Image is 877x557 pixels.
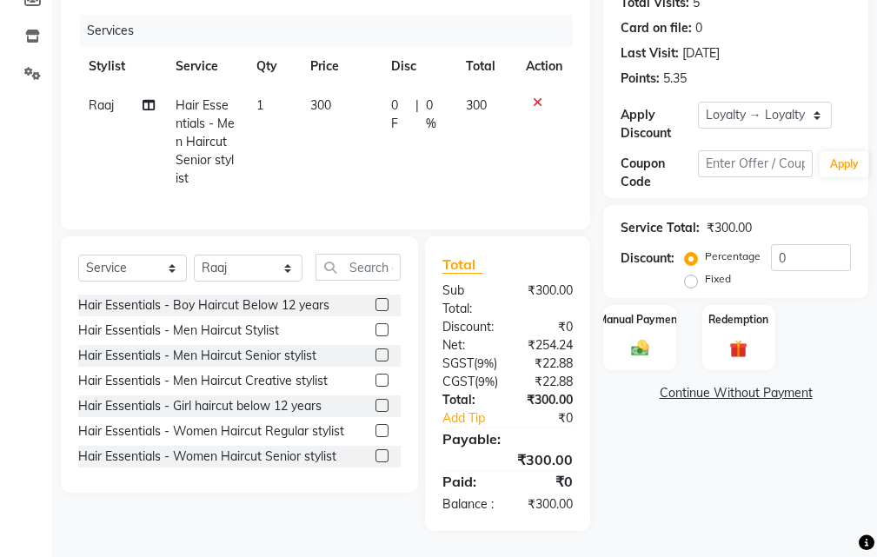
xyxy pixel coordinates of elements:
div: Hair Essentials - Men Haircut Senior stylist [78,347,316,365]
span: CGST [442,374,475,389]
div: 5.35 [663,70,687,88]
div: Balance : [429,495,508,514]
div: Apply Discount [621,106,697,143]
div: ( ) [429,355,510,373]
span: Hair Essentials - Men Haircut Senior stylist [176,97,235,186]
div: Hair Essentials - Men Haircut Stylist [78,322,279,340]
th: Stylist [78,47,165,86]
span: 0 F [391,96,408,133]
a: Continue Without Payment [607,384,865,402]
div: Sub Total: [429,282,508,318]
div: Total: [429,391,508,409]
span: | [415,96,419,133]
div: 0 [695,19,702,37]
div: Last Visit: [621,44,679,63]
input: Search or Scan [316,254,401,281]
div: ₹0 [508,471,586,492]
div: ₹300.00 [508,391,586,409]
span: Raaj [89,97,114,113]
div: ₹300.00 [707,219,752,237]
div: [DATE] [682,44,720,63]
div: Payable: [429,428,586,449]
div: ₹300.00 [508,282,586,318]
input: Enter Offer / Coupon Code [698,150,813,177]
th: Service [165,47,246,86]
div: ₹22.88 [510,355,586,373]
label: Fixed [705,271,731,287]
div: ( ) [429,373,511,391]
div: ₹22.88 [511,373,586,391]
span: 300 [310,97,331,113]
th: Total [455,47,515,86]
div: Points: [621,70,660,88]
div: ₹0 [508,318,586,336]
div: Card on file: [621,19,692,37]
label: Percentage [705,249,761,264]
div: Hair Essentials - Women Haircut Regular stylist [78,422,344,441]
div: Hair Essentials - Women Haircut Senior stylist [78,448,336,466]
span: 300 [466,97,487,113]
th: Qty [246,47,299,86]
div: Discount: [429,318,508,336]
div: Discount: [621,249,674,268]
div: Service Total: [621,219,700,237]
span: 9% [478,375,495,388]
span: 0 % [426,96,446,133]
span: Total [442,255,482,274]
span: 1 [256,97,263,113]
div: Hair Essentials - Girl haircut below 12 years [78,397,322,415]
th: Action [515,47,573,86]
div: ₹0 [521,409,586,428]
th: Disc [381,47,455,86]
span: 9% [477,356,494,370]
div: ₹300.00 [508,495,586,514]
button: Apply [820,151,869,177]
label: Manual Payment [598,312,681,328]
div: ₹300.00 [429,449,586,470]
label: Redemption [708,312,768,328]
div: Coupon Code [621,155,697,191]
div: Paid: [429,471,508,492]
img: _cash.svg [626,338,654,358]
div: Net: [429,336,508,355]
div: Services [80,15,586,47]
div: ₹254.24 [508,336,586,355]
div: Hair Essentials - Boy Haircut Below 12 years [78,296,329,315]
th: Price [300,47,382,86]
img: _gift.svg [724,338,753,360]
a: Add Tip [429,409,521,428]
div: Hair Essentials - Men Haircut Creative stylist [78,372,328,390]
span: SGST [442,355,474,371]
